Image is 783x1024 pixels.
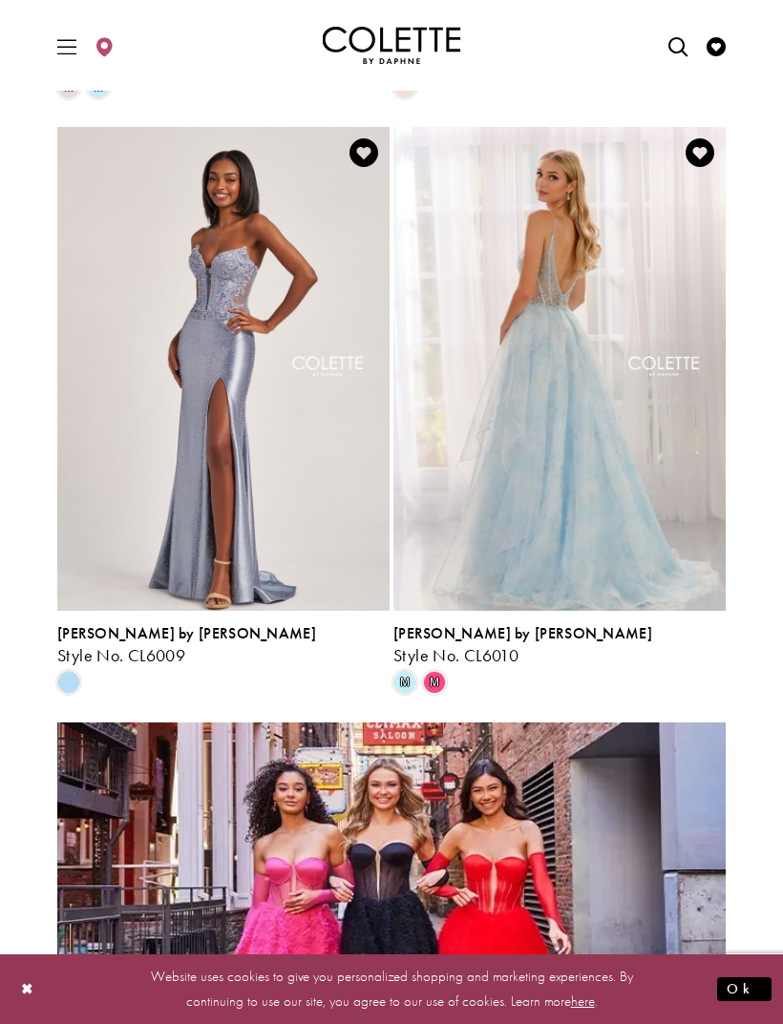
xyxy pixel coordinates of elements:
[393,625,726,665] div: Colette by Daphne Style No. CL6010
[323,27,461,65] img: Colette by Daphne
[680,133,720,173] a: Add to Wishlist
[393,671,416,694] i: Light Blue Floral
[49,15,124,76] div: Header Menu Left. Buttons: Hamburger menu , Store Locator
[702,19,730,72] a: Visit Wishlist Page
[57,644,185,666] span: Style No. CL6009
[11,972,44,1006] button: Close Dialog
[664,19,692,72] a: Open Search dialog
[57,623,316,643] span: [PERSON_NAME] by [PERSON_NAME]
[660,15,735,76] div: Header Menu. Buttons: Search, Wishlist
[717,977,772,1001] button: Submit Dialog
[138,963,645,1014] p: Website uses cookies to give you personalized shopping and marketing experiences. By continuing t...
[57,625,390,665] div: Colette by Daphne Style No. CL6009
[57,671,80,694] i: Cloud Blue
[53,19,81,72] span: Toggle Main Navigation Menu
[423,671,446,694] i: Pink Floral
[90,19,118,72] a: Visit Store Locator page
[323,27,461,65] a: Colette by Daphne Homepage
[344,133,384,173] a: Add to Wishlist
[57,127,390,610] a: Visit Colette by Daphne Style No. CL6009 Page
[393,623,652,643] span: [PERSON_NAME] by [PERSON_NAME]
[393,127,726,610] a: Visit Colette by Daphne Style No. CL6010 Page
[393,644,518,666] span: Style No. CL6010
[571,992,595,1011] a: here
